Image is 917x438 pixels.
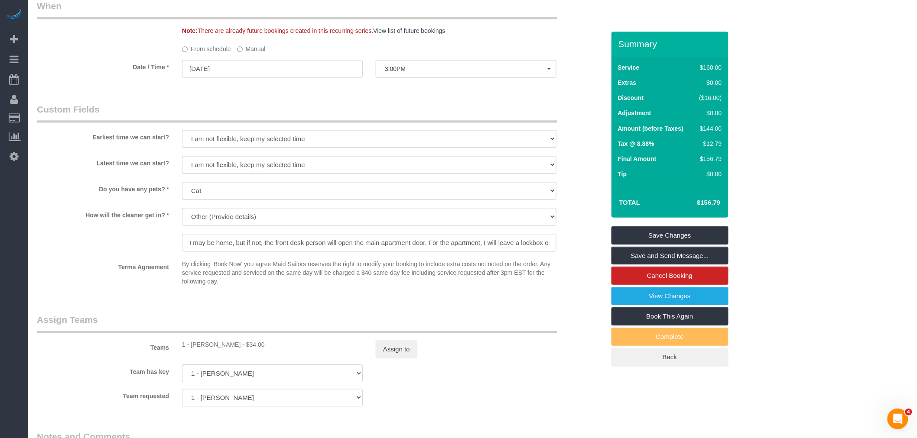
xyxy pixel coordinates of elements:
[373,27,445,34] a: View list of future bookings
[618,109,651,117] label: Adjustment
[611,348,728,366] a: Back
[30,260,176,271] label: Terms Agreement
[37,313,557,333] legend: Assign Teams
[30,156,176,167] label: Latest time we can start?
[618,155,657,163] label: Final Amount
[30,130,176,142] label: Earliest time we can start?
[385,65,547,72] span: 3:00PM
[696,63,722,72] div: $160.00
[5,9,23,21] img: Automaid Logo
[696,93,722,102] div: ($16.00)
[618,93,644,102] label: Discount
[618,78,637,87] label: Extras
[618,139,654,148] label: Tax @ 8.88%
[182,27,198,34] strong: Note:
[182,46,188,52] input: From schedule
[30,389,176,400] label: Team requested
[696,155,722,163] div: $156.79
[611,307,728,325] a: Book This Again
[376,60,556,77] button: 3:00PM
[30,182,176,193] label: Do you have any pets? *
[696,109,722,117] div: $0.00
[182,42,231,53] label: From schedule
[176,26,611,35] div: There are already future bookings created in this recurring series.
[611,287,728,305] a: View Changes
[696,170,722,178] div: $0.00
[611,247,728,265] a: Save and Send Message...
[182,60,363,77] input: MM/DD/YYYY
[618,63,640,72] label: Service
[37,103,557,122] legend: Custom Fields
[671,199,720,206] h4: $156.79
[618,124,683,133] label: Amount (before Taxes)
[888,409,908,429] iframe: Intercom live chat
[30,208,176,219] label: How will the cleaner get in? *
[618,170,627,178] label: Tip
[30,340,176,352] label: Teams
[618,39,724,49] h3: Summary
[905,409,912,415] span: 4
[237,46,243,52] input: Manual
[611,267,728,285] a: Cancel Booking
[696,124,722,133] div: $144.00
[182,340,363,349] div: 2 hours x $17.00/hour
[30,364,176,376] label: Team has key
[696,139,722,148] div: $12.79
[182,260,556,286] p: By clicking 'Book Now' you agree Maid Sailors reserves the right to modify your booking to includ...
[696,78,722,87] div: $0.00
[237,42,266,53] label: Manual
[611,226,728,245] a: Save Changes
[376,340,417,358] button: Assign to
[619,199,641,206] strong: Total
[30,60,176,71] label: Date / Time *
